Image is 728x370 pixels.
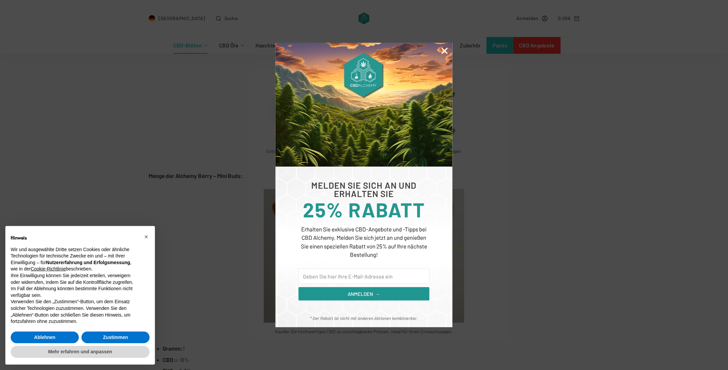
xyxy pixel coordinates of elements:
[31,266,66,271] a: Cookie-Richtlinie
[299,287,429,301] button: ANMELDEN →
[299,225,429,259] p: Erhalten Sie exklusive CBD-Angebote und -Tipps bei CBD Alchemy. Melden Sie sich jetzt an und geni...
[11,299,139,325] p: Verwenden Sie den „Zustimmen“-Button, um dem Einsatz solcher Technologien zuzustimmen. Verwenden ...
[11,246,139,272] p: Wir und ausgewählte Dritte setzen Cookies oder ähnliche Technologien für technische Zwecke ein un...
[81,332,150,344] button: Zustimmen
[11,346,150,358] button: Mehr erfahren und anpassen
[440,46,449,55] a: Close
[299,268,429,284] input: Geben Sie hier Ihre E-Mail-Adresse ein
[46,260,130,265] strong: Nutzererfahrung und Erfolgsmessung
[299,199,429,219] h3: 25% RABATT
[310,316,418,321] em: * Der Rabatt ist nicht mit anderen Aktionen kombinierbar.
[11,234,139,241] h2: Hinweis
[299,181,429,198] h6: MELDEN SIE SICH AN UND ERHALTEN SIE
[348,290,380,298] span: ANMELDEN →
[141,231,152,242] button: Schließen Sie diesen Hinweis
[144,233,148,240] span: ×
[11,272,139,299] p: Ihre Einwilligung können Sie jederzeit erteilen, verweigern oder widerrufen, indem Sie auf die Ko...
[11,332,79,344] button: Ablehnen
